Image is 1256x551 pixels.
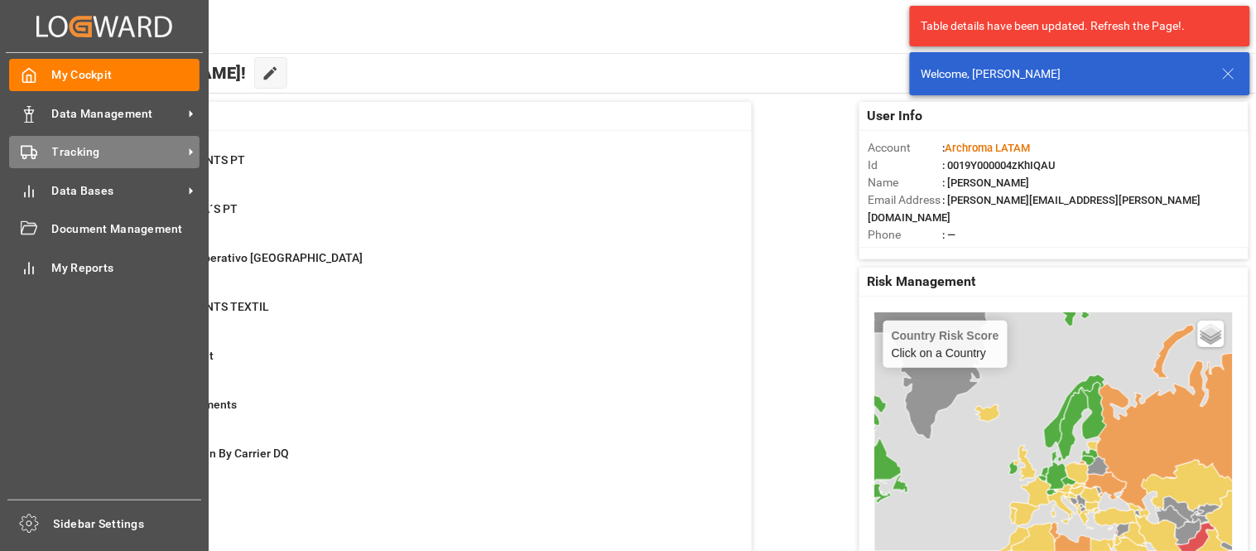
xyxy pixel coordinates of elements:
span: Account [868,139,942,157]
span: Archroma LATAM [945,142,1030,154]
span: : [942,142,1030,154]
span: : Shipper [942,246,984,259]
span: : — [942,229,955,241]
span: Sidebar Settings [54,515,202,533]
span: : 0019Y000004zKhIQAU [942,159,1056,172]
span: Phone [868,226,942,244]
span: : [PERSON_NAME] [942,176,1029,189]
span: Account Type [868,244,942,261]
a: 0Events Not Given By Carrier DQContainer Schema [84,445,731,480]
a: 58Escalated ShipmentsContainer Schema [84,396,731,431]
h4: Country Risk Score [892,329,999,342]
div: Click on a Country [892,329,999,360]
span: Data Bases [52,182,183,200]
span: Seguimiento Operativo [GEOGRAPHIC_DATA] [126,251,363,264]
div: Welcome, [PERSON_NAME] [922,65,1206,83]
span: Risk Management [868,272,976,292]
a: 666DemorasContainer Schema [84,494,731,529]
span: Tracking [52,143,183,161]
span: Document Management [52,220,200,238]
a: 15CAMBIO DE ETA´S PTContainer Schema [84,201,731,235]
span: Email Address [868,191,942,209]
span: User Info [868,106,923,126]
span: Hello [PERSON_NAME]! [68,57,246,89]
a: 85TRANSSHIPMENTS TEXTILContainer Schema [84,298,731,333]
a: 0Customer AvientContainer Schema [84,347,731,382]
a: My Reports [9,251,200,283]
a: 15TRANSSHIPMENTS PTContainer Schema [84,152,731,186]
span: Data Management [52,105,183,123]
a: My Cockpit [9,59,200,91]
a: Layers [1198,321,1225,347]
div: Table details have been updated. Refresh the Page!. [922,17,1226,35]
span: My Cockpit [52,66,200,84]
span: : [PERSON_NAME][EMAIL_ADDRESS][PERSON_NAME][DOMAIN_NAME] [868,194,1201,224]
a: 209Seguimiento Operativo [GEOGRAPHIC_DATA]Container Schema [84,249,731,284]
span: Id [868,157,942,174]
span: Name [868,174,942,191]
span: My Reports [52,259,200,277]
a: Document Management [9,213,200,245]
